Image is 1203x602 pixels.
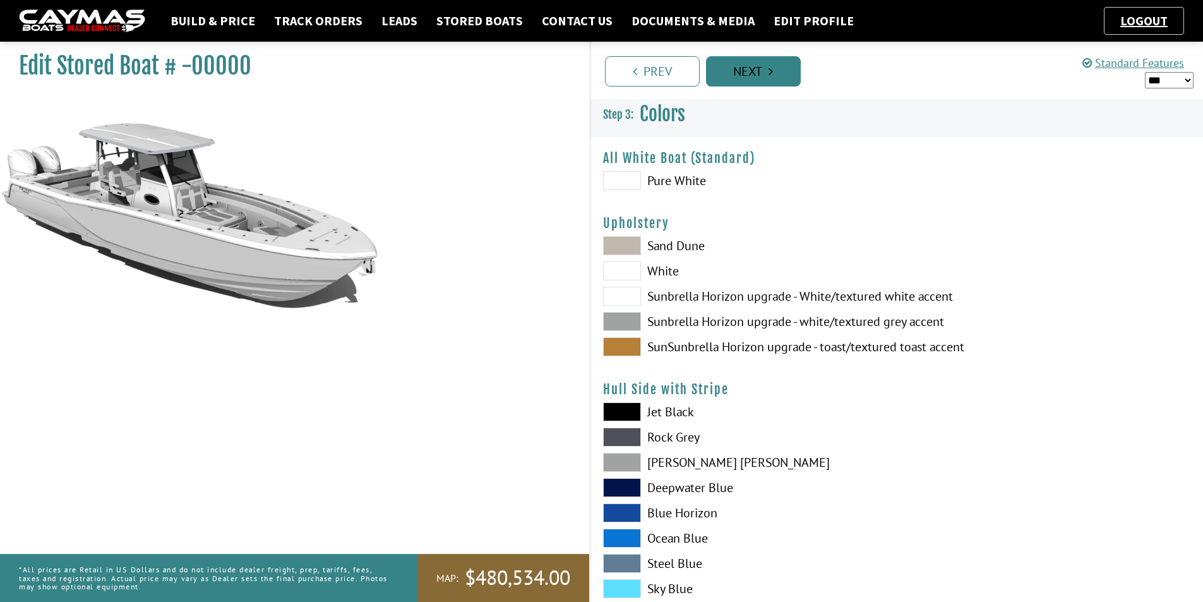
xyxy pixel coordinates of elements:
[19,9,145,33] img: caymas-dealer-connect-2ed40d3bc7270c1d8d7ffb4b79bf05adc795679939227970def78ec6f6c03838.gif
[19,52,558,80] h1: Edit Stored Boat # -00000
[603,382,1191,397] h4: Hull Side with Stripe
[164,13,261,29] a: Build & Price
[1114,13,1174,28] a: Logout
[603,215,1191,231] h4: Upholstery
[1082,56,1184,70] a: Standard Features
[603,236,884,255] label: Sand Dune
[19,559,389,597] p: *All prices are Retail in US Dollars and do not include dealer freight, prep, tariffs, fees, taxe...
[603,312,884,331] label: Sunbrella Horizon upgrade - white/textured grey accent
[706,56,801,87] a: Next
[465,565,570,591] span: $480,534.00
[603,287,884,306] label: Sunbrella Horizon upgrade - White/textured white accent
[603,171,884,190] label: Pure White
[603,478,884,497] label: Deepwater Blue
[603,428,884,447] label: Rock Grey
[603,337,884,356] label: SunSunbrella Horizon upgrade - toast/textured toast accent
[268,13,369,29] a: Track Orders
[430,13,529,29] a: Stored Boats
[605,56,700,87] a: Prev
[603,554,884,573] label: Steel Blue
[603,150,1191,166] h4: All White Boat (Standard)
[625,13,761,29] a: Documents & Media
[603,262,884,280] label: White
[603,402,884,421] label: Jet Black
[603,529,884,548] label: Ocean Blue
[603,503,884,522] label: Blue Horizon
[375,13,424,29] a: Leads
[767,13,860,29] a: Edit Profile
[603,453,884,472] label: [PERSON_NAME] [PERSON_NAME]
[603,579,884,598] label: Sky Blue
[436,572,458,585] span: MAP:
[536,13,619,29] a: Contact Us
[417,554,589,602] a: MAP:$480,534.00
